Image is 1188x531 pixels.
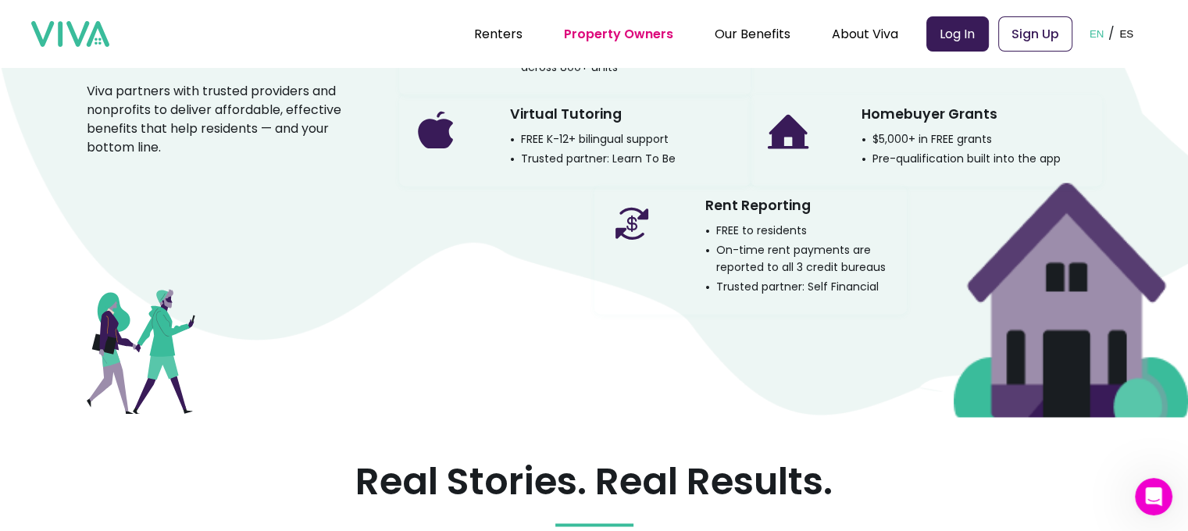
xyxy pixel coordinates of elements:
p: / [1108,22,1115,45]
p: Trusted partner: Self Financial [705,278,879,295]
p: FREE K-12+ bilingual support [510,130,669,148]
img: Benefit icon [412,107,462,157]
h3: Homebuyer Grants [862,101,997,128]
a: Log In [926,16,989,52]
p: FREE to residents [705,222,807,239]
div: Our Benefits [715,14,790,53]
button: EN [1085,9,1109,58]
p: Trusted partner: Learn To Be [510,150,676,167]
a: Property Owners [564,25,673,43]
img: Couple walking [87,289,195,414]
img: Benefit icon [763,107,813,157]
img: Benefit icon [607,198,657,248]
a: Sign Up [998,16,1072,52]
h3: Rent Reporting [705,192,811,219]
img: viva [31,21,109,48]
iframe: Intercom live chat [1135,478,1172,515]
p: Viva partners with trusted providers and nonprofits to deliver affordable, effective benefits tha... [87,82,349,157]
p: Pre-qualification built into the app [862,150,1061,167]
h3: Virtual Tutoring [510,101,622,128]
button: ES [1115,9,1138,58]
p: $5,000+ in FREE grants [862,130,992,148]
p: On-time rent payments are reported to all 3 credit bureaus [705,241,894,276]
div: About Viva [832,14,898,53]
a: Renters [474,25,523,43]
h2: Real Stories. Real Results. [87,460,1102,504]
